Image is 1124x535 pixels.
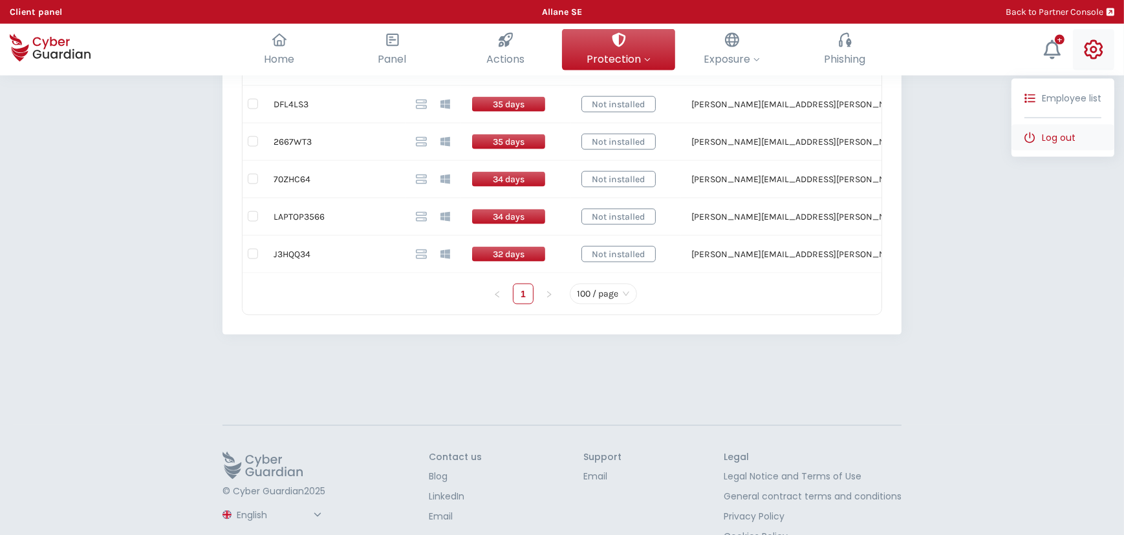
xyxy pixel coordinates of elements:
[581,96,656,112] span: Not installed
[429,452,482,463] h3: Contact us
[1042,92,1101,105] span: Employee list
[681,123,1056,161] td: [PERSON_NAME][EMAIL_ADDRESS][PERSON_NAME][PERSON_NAME][DOMAIN_NAME]
[581,171,656,187] span: Not installed
[263,123,405,161] td: 2667WT3
[570,284,637,304] div: Page Size
[1011,85,1114,111] button: Employee list
[1011,125,1114,151] button: Log out
[471,246,546,262] span: 32 days
[724,452,902,463] h3: Legal
[724,470,902,483] a: Legal Notice and Terms of Use
[471,96,546,112] span: 35 days
[429,510,482,523] a: Email
[583,470,621,483] a: Email
[10,6,62,17] b: Client panel
[487,284,508,304] li: Previous Page
[581,134,656,150] span: Not installed
[513,284,534,304] li: 1
[487,284,508,304] button: left
[222,510,232,519] img: region-logo
[1006,5,1114,19] a: Back to Partner Console
[264,51,294,67] span: Home
[1042,131,1075,145] span: Log out
[222,29,336,70] button: Home
[1073,29,1114,70] button: Employee listLog out
[562,29,675,70] button: Protection
[471,134,546,150] span: 35 days
[681,86,1056,123] td: [PERSON_NAME][EMAIL_ADDRESS][PERSON_NAME][PERSON_NAME][DOMAIN_NAME]
[681,198,1056,236] td: [PERSON_NAME][EMAIL_ADDRESS][PERSON_NAME][PERSON_NAME][DOMAIN_NAME]
[222,486,327,498] p: © Cyber Guardian 2025
[577,284,630,304] span: 100 / page
[263,198,405,236] td: LAPTOP3566
[493,291,501,299] span: left
[825,51,866,67] span: Phishing
[263,236,405,273] td: J3HQQ34
[429,490,482,503] a: LinkedIn
[513,284,533,304] a: 1
[263,86,405,123] td: DFL4LS3
[336,29,449,70] button: Panel
[681,236,1056,273] td: [PERSON_NAME][EMAIL_ADDRESS][PERSON_NAME][PERSON_NAME][DOMAIN_NAME]
[788,29,902,70] button: Phishing
[471,171,546,187] span: 34 days
[542,6,582,17] b: Allane SE
[449,29,562,70] button: Actions
[539,284,559,304] li: Next Page
[583,452,621,463] h3: Support
[471,209,546,225] span: 34 days
[724,490,902,503] a: General contract terms and conditions
[581,209,656,225] span: Not installed
[263,161,405,198] td: 70ZHC64
[486,51,524,67] span: Actions
[545,291,553,299] span: right
[704,51,760,67] span: Exposure
[724,510,902,523] a: Privacy Policy
[681,161,1056,198] td: [PERSON_NAME][EMAIL_ADDRESS][PERSON_NAME][PERSON_NAME][DOMAIN_NAME]
[429,470,482,483] a: Blog
[675,29,788,70] button: Exposure
[539,284,559,304] button: right
[587,51,651,67] span: Protection
[581,246,656,262] span: Not installed
[378,51,407,67] span: Panel
[1055,35,1065,45] div: +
